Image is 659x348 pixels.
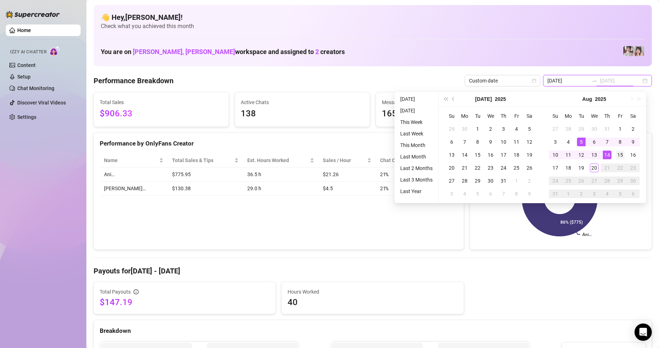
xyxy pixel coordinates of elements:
[575,135,588,148] td: 2025-08-05
[616,138,624,146] div: 8
[484,148,497,161] td: 2025-07-16
[549,161,562,174] td: 2025-08-17
[601,135,614,148] td: 2025-08-07
[499,138,508,146] div: 10
[512,138,521,146] div: 11
[319,168,376,182] td: $21.26
[600,77,641,85] input: End date
[627,135,640,148] td: 2025-08-09
[549,174,562,187] td: 2025-08-24
[447,138,456,146] div: 6
[523,135,536,148] td: 2025-07-12
[288,296,457,308] span: 40
[247,156,308,164] div: Est. Hours Worked
[510,174,523,187] td: 2025-08-01
[445,122,458,135] td: 2025-06-29
[473,164,482,172] div: 22
[549,187,562,200] td: 2025-08-31
[512,164,521,172] div: 25
[510,135,523,148] td: 2025-07-11
[577,177,586,185] div: 26
[634,46,644,56] img: Ani
[614,110,627,122] th: Fr
[575,187,588,200] td: 2025-09-02
[595,92,606,106] button: Choose a year
[629,164,637,172] div: 23
[442,92,450,106] button: Last year (Control + left)
[575,122,588,135] td: 2025-07-29
[562,122,575,135] td: 2025-07-28
[100,296,270,308] span: $147.19
[382,98,505,106] span: Messages Sent
[523,110,536,122] th: Sa
[525,125,534,133] div: 5
[499,189,508,198] div: 7
[484,122,497,135] td: 2025-07-02
[484,174,497,187] td: 2025-07-30
[471,161,484,174] td: 2025-07-22
[319,182,376,196] td: $4.5
[458,135,471,148] td: 2025-07-07
[549,110,562,122] th: Su
[532,79,536,83] span: calendar
[603,125,611,133] div: 31
[473,138,482,146] div: 8
[445,148,458,161] td: 2025-07-13
[397,164,435,173] li: Last 2 Months
[100,326,646,336] div: Breakdown
[588,122,601,135] td: 2025-07-30
[614,122,627,135] td: 2025-08-01
[551,125,560,133] div: 27
[460,138,469,146] div: 7
[497,161,510,174] td: 2025-07-24
[100,139,458,148] div: Performance by OnlyFans Creator
[512,125,521,133] div: 4
[397,95,435,103] li: [DATE]
[549,122,562,135] td: 2025-07-27
[577,151,586,159] div: 12
[629,177,637,185] div: 30
[17,100,66,106] a: Discover Viral Videos
[603,138,611,146] div: 7
[564,189,573,198] div: 1
[315,48,319,55] span: 2
[551,151,560,159] div: 10
[134,289,139,294] span: info-circle
[525,189,534,198] div: 9
[591,78,597,84] span: to
[575,161,588,174] td: 2025-08-19
[577,164,586,172] div: 19
[486,177,495,185] div: 30
[577,189,586,198] div: 2
[629,125,637,133] div: 2
[603,151,611,159] div: 14
[397,118,435,126] li: This Week
[486,138,495,146] div: 9
[629,138,637,146] div: 9
[601,122,614,135] td: 2025-07-31
[601,148,614,161] td: 2025-08-14
[458,110,471,122] th: Mo
[497,148,510,161] td: 2025-07-17
[445,187,458,200] td: 2025-08-03
[101,12,645,22] h4: 👋 Hey, [PERSON_NAME] !
[323,156,366,164] span: Sales / Hour
[475,92,492,106] button: Choose a month
[100,107,223,121] span: $906.33
[564,164,573,172] div: 18
[564,125,573,133] div: 28
[575,174,588,187] td: 2025-08-26
[486,189,495,198] div: 6
[551,189,560,198] div: 31
[588,174,601,187] td: 2025-08-27
[460,151,469,159] div: 14
[460,164,469,172] div: 21
[397,129,435,138] li: Last Week
[445,110,458,122] th: Su
[497,187,510,200] td: 2025-08-07
[486,151,495,159] div: 16
[380,184,392,192] span: 21 %
[17,74,31,80] a: Setup
[484,161,497,174] td: 2025-07-23
[168,182,243,196] td: $130.38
